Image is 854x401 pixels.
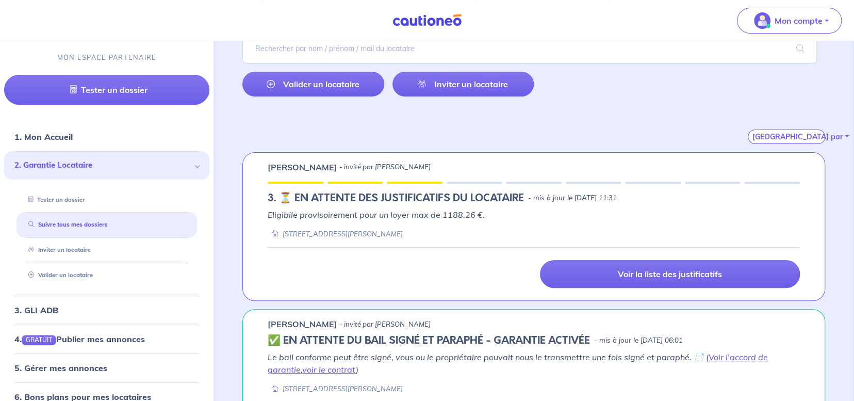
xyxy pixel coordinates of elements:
img: Cautioneo [388,14,466,27]
button: [GEOGRAPHIC_DATA] par [748,130,825,144]
p: [PERSON_NAME] [268,161,337,173]
a: Tester un dossier [24,196,85,203]
div: [STREET_ADDRESS][PERSON_NAME] [268,384,403,394]
a: 5. Gérer mes annonces [14,363,107,373]
div: Suivre tous mes dossiers [17,216,197,233]
em: Eligibile provisoirement pour un loyer max de 1188.26 €. [268,210,485,220]
p: - mis à jour le [DATE] 11:31 [528,193,617,203]
a: voir le contrat [302,364,356,375]
a: 3. GLI ADB [14,305,58,315]
p: [PERSON_NAME] [268,318,337,330]
div: 5. Gérer mes annonces [4,358,209,378]
div: state: CONTRACT-SIGNED, Context: ,IS-GL-CAUTION [268,334,800,347]
div: 4.GRATUITPublier mes annonces [4,329,209,349]
a: Tester un dossier [4,75,209,105]
a: 1. Mon Accueil [14,132,73,142]
p: - invité par [PERSON_NAME] [339,162,431,172]
img: illu_account_valid_menu.svg [754,12,770,29]
div: Tester un dossier [17,191,197,208]
a: Inviter un locataire [24,246,91,253]
span: search [784,34,817,63]
h5: ✅️️️ EN ATTENTE DU BAIL SIGNÉ ET PARAPHÉ - GARANTIE ACTIVÉE [268,334,590,347]
div: [STREET_ADDRESS][PERSON_NAME] [268,229,403,239]
div: 1. Mon Accueil [4,126,209,147]
em: Le bail conforme peut être signé, vous ou le propriétaire pouvait nous le transmettre une fois si... [268,352,768,375]
a: Valider un locataire [242,72,384,97]
div: state: RENTER-DOCUMENTS-IN-PENDING, Context: ,NULL-NO-CERTIFICATE [268,192,800,204]
p: Voir la liste des justificatifs [618,269,722,279]
button: illu_account_valid_menu.svgMon compte [737,8,842,34]
a: 4.GRATUITPublier mes annonces [14,334,145,344]
a: Inviter un locataire [392,72,534,97]
div: Valider un locataire [17,267,197,284]
input: Rechercher par nom / prénom / mail du locataire [242,34,817,63]
a: Valider un locataire [24,271,93,279]
p: Mon compte [775,14,823,27]
p: - mis à jour le [DATE] 06:01 [594,335,683,346]
div: Inviter un locataire [17,242,197,259]
h5: 3. ⏳️️ EN ATTENTE DES JUSTIFICATIFS DU LOCATAIRE [268,192,524,204]
p: - invité par [PERSON_NAME] [339,319,431,330]
span: 2. Garantie Locataire [14,159,191,171]
div: 3. GLI ADB [4,300,209,320]
p: MON ESPACE PARTENAIRE [57,53,157,62]
div: 2. Garantie Locataire [4,151,209,180]
a: Suivre tous mes dossiers [24,221,108,228]
a: Voir la liste des justificatifs [540,260,800,288]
